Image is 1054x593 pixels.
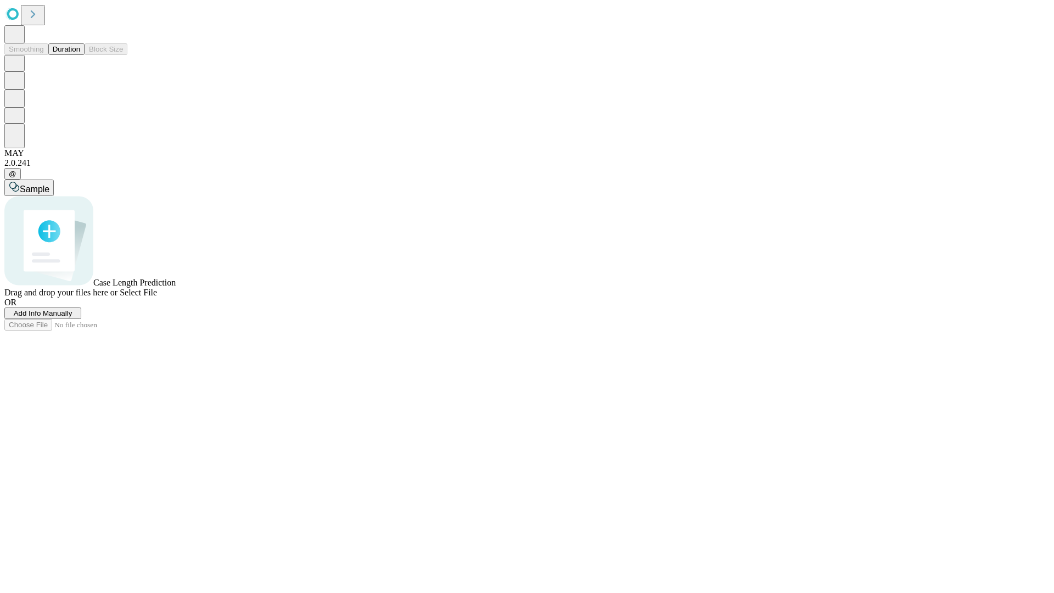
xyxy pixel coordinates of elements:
[4,158,1050,168] div: 2.0.241
[120,288,157,297] span: Select File
[4,168,21,180] button: @
[93,278,176,287] span: Case Length Prediction
[4,180,54,196] button: Sample
[4,288,117,297] span: Drag and drop your files here or
[14,309,72,317] span: Add Info Manually
[48,43,85,55] button: Duration
[85,43,127,55] button: Block Size
[20,184,49,194] span: Sample
[4,43,48,55] button: Smoothing
[9,170,16,178] span: @
[4,298,16,307] span: OR
[4,307,81,319] button: Add Info Manually
[4,148,1050,158] div: MAY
